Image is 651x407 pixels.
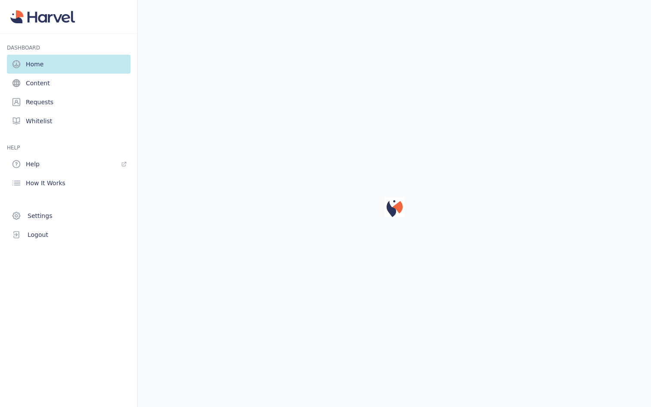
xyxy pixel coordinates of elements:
[7,74,130,93] a: Content
[26,179,65,187] span: How It Works
[28,230,48,239] span: Logout
[26,60,43,68] span: Home
[7,206,130,225] a: Settings
[10,10,75,23] img: Harvel
[7,155,130,174] a: Help
[7,93,130,112] a: Requests
[7,174,130,193] a: How It Works
[28,211,52,220] span: Settings
[7,112,130,130] a: Whitelist
[7,144,130,151] h3: HELP
[7,225,130,244] button: Logout
[7,55,130,74] a: Home
[26,98,53,106] span: Requests
[7,44,130,51] h3: Dashboard
[26,117,52,125] span: Whitelist
[26,160,40,168] span: Help
[26,79,50,87] span: Content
